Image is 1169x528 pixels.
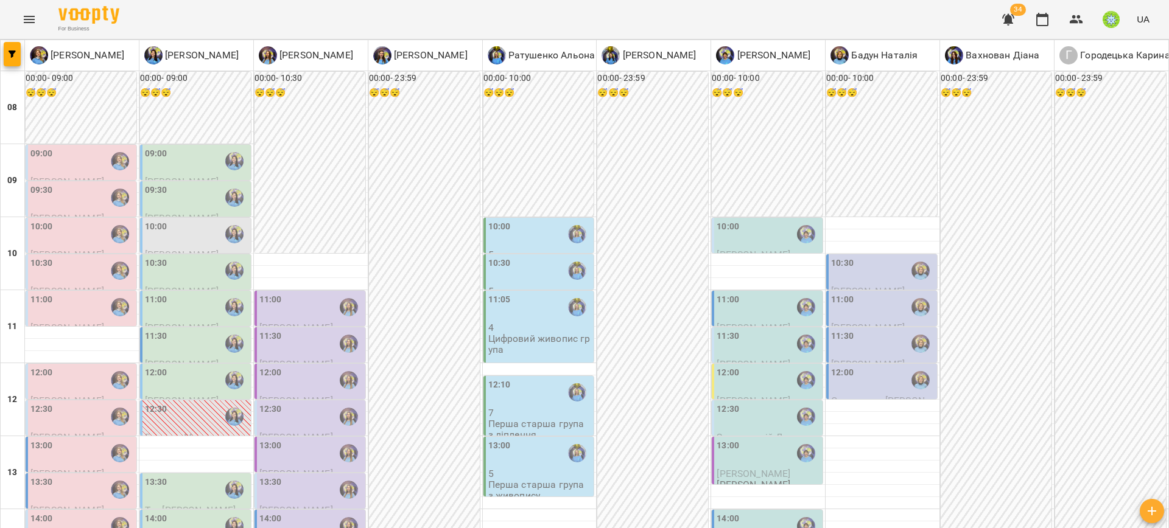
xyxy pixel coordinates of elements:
p: Перша старша група з ліплення [488,419,592,440]
label: 14:00 [30,512,53,526]
span: [PERSON_NAME] [145,358,219,370]
div: Базілєва Катерина [225,371,244,389]
span: [PERSON_NAME] [30,285,104,297]
img: Позднякова Анастасія [111,262,129,280]
p: [PERSON_NAME] [734,48,810,63]
div: Чирва Юлія [797,298,815,316]
p: 5 [488,286,592,296]
h6: 00:00 - 23:59 [597,72,708,85]
p: [PERSON_NAME] [277,48,353,63]
div: Казимирів Тетяна [340,298,358,316]
img: Ч [716,46,734,64]
span: [PERSON_NAME] [259,395,333,406]
div: Бадун Наталія [830,46,918,64]
h6: 00:00 - 23:59 [941,72,1051,85]
span: 34 [1010,4,1026,16]
img: Ратушенко Альона [568,262,586,280]
p: [PERSON_NAME] [391,48,468,63]
span: [PERSON_NAME] [717,249,790,260]
div: Казимирів Тетяна [259,46,353,64]
label: 10:00 [717,220,739,234]
img: Позднякова Анастасія [111,408,129,426]
span: [PERSON_NAME] [259,504,333,516]
label: 11:30 [831,330,854,343]
label: 14:00 [259,512,282,526]
div: Базілєва Катерина [225,408,244,426]
span: [PERSON_NAME] [259,358,333,370]
label: 12:30 [717,403,739,416]
img: Позднякова Анастасія [111,298,129,316]
button: Створити урок [1140,499,1164,523]
h6: 12 [7,393,17,406]
h6: 😴😴😴 [140,86,251,100]
img: Бадун Наталія [911,371,930,389]
span: [PERSON_NAME] [30,504,104,516]
div: Чирва Юлія [797,408,815,426]
span: UA [1137,13,1150,26]
label: 11:30 [145,330,167,343]
p: 7 [488,408,592,418]
a: С [PERSON_NAME] [602,46,696,64]
span: [PERSON_NAME] [259,322,333,333]
h6: 😴😴😴 [1055,86,1166,100]
span: [PERSON_NAME] [831,285,905,297]
a: І [PERSON_NAME] [373,46,468,64]
img: І [373,46,391,64]
label: 13:30 [145,476,167,489]
span: [PERSON_NAME] [259,468,333,479]
label: 10:00 [145,220,167,234]
p: [PERSON_NAME] [48,48,124,63]
div: Бадун Наталія [911,298,930,316]
img: Позднякова Анастасія [111,225,129,243]
img: Позднякова Анастасія [111,444,129,462]
span: [PERSON_NAME] [30,212,104,224]
img: Базілєва Катерина [225,335,244,353]
h6: 😴😴😴 [941,86,1051,100]
h6: 00:00 - 10:00 [826,72,937,85]
a: Ч [PERSON_NAME] [716,46,810,64]
img: Чирва Юлія [797,335,815,353]
div: Казимирів Тетяна [340,481,358,499]
span: [PERSON_NAME] [717,468,790,479]
img: Позднякова Анастасія [111,152,129,170]
label: 13:00 [259,439,282,453]
img: Чирва Юлія [797,225,815,243]
img: Базілєва Катерина [225,298,244,316]
h6: 00:00 - 10:00 [483,72,594,85]
div: Чирва Юлія [716,46,810,64]
img: Базілєва Катерина [225,481,244,499]
div: Ратушенко Альона [568,383,586,401]
span: Серпютько [PERSON_NAME] [831,395,929,417]
img: Чирва Юлія [797,444,815,462]
label: 10:00 [30,220,53,234]
img: Казимирів Тетяна [340,335,358,353]
div: Позднякова Анастасія [111,371,129,389]
a: Б [PERSON_NAME] [144,46,239,64]
label: 11:05 [488,293,511,307]
label: 12:00 [717,366,739,380]
button: UA [1132,8,1154,30]
img: Базілєва Катерина [225,225,244,243]
h6: 10 [7,247,17,260]
label: 12:30 [145,403,167,416]
label: 11:30 [717,330,739,343]
div: Казимирів Тетяна [340,371,358,389]
h6: 00:00 - 23:59 [1055,72,1166,85]
div: Ігнатенко Оксана [373,46,468,64]
label: 11:00 [30,293,53,307]
img: Б [144,46,163,64]
img: Бадун Наталія [911,262,930,280]
div: Базілєва Катерина [225,262,244,280]
label: 11:00 [145,293,167,307]
h6: 😴😴😴 [255,86,365,100]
